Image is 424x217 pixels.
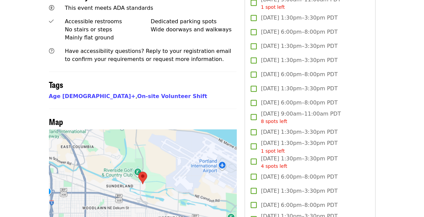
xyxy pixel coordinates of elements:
[261,99,337,107] span: [DATE] 6:00pm–8:00pm PDT
[261,14,337,22] span: [DATE] 1:30pm–3:30pm PDT
[65,5,153,11] span: This event meets ADA standards
[137,93,207,99] a: On-site Volunteer Shift
[49,18,54,25] i: check icon
[261,28,337,36] span: [DATE] 6:00pm–8:00pm PDT
[151,26,237,34] div: Wide doorways and walkways
[261,154,337,169] span: [DATE] 1:30pm–3:30pm PDT
[261,128,337,136] span: [DATE] 1:30pm–3:30pm PDT
[261,42,337,50] span: [DATE] 1:30pm–3:30pm PDT
[49,48,54,54] i: question-circle icon
[65,18,151,26] div: Accessible restrooms
[261,139,337,154] span: [DATE] 1:30pm–3:30pm PDT
[65,26,151,34] div: No stairs or steps
[261,119,287,124] span: 8 spots left
[49,5,54,11] i: universal-access icon
[261,148,285,153] span: 1 spot left
[151,18,237,26] div: Dedicated parking spots
[261,201,337,209] span: [DATE] 6:00pm–8:00pm PDT
[261,173,337,181] span: [DATE] 6:00pm–8:00pm PDT
[49,93,136,99] a: Age [DEMOGRAPHIC_DATA]+
[65,48,231,62] span: Have accessibility questions? Reply to your registration email to confirm your requirements or re...
[49,93,137,99] span: ,
[49,79,63,90] span: Tags
[261,56,337,64] span: [DATE] 1:30pm–3:30pm PDT
[49,116,63,127] span: Map
[261,110,341,125] span: [DATE] 9:00am–11:00am PDT
[261,163,287,168] span: 4 spots left
[261,85,337,93] span: [DATE] 1:30pm–3:30pm PDT
[261,70,337,79] span: [DATE] 6:00pm–8:00pm PDT
[261,187,337,195] span: [DATE] 1:30pm–3:30pm PDT
[261,4,285,10] span: 1 spot left
[65,34,151,42] div: Mainly flat ground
